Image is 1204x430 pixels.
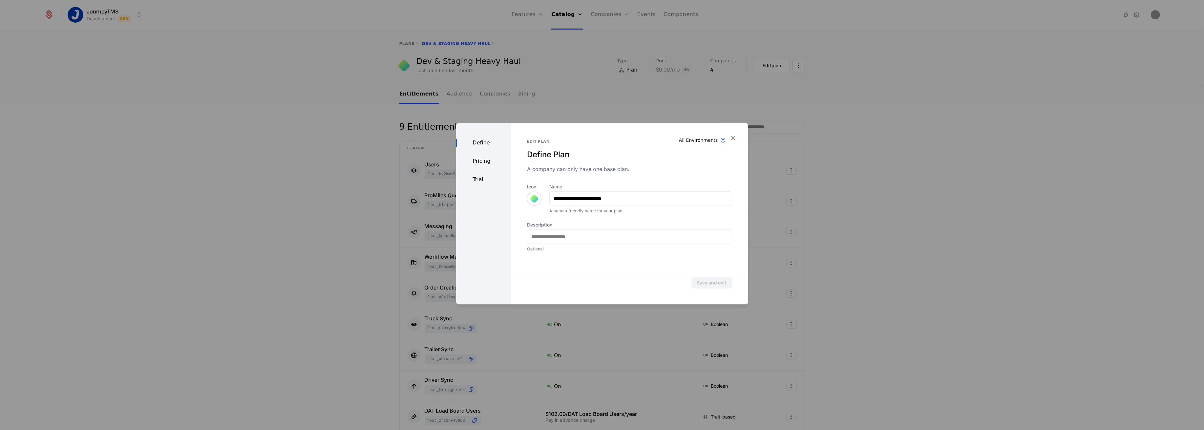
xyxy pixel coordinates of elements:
[527,222,732,228] label: Description
[456,157,512,165] div: Pricing
[549,183,732,190] label: Name
[549,208,732,214] div: A human-friendly name for your plan.
[527,247,732,252] div: Optional
[527,139,732,144] div: Edit plan
[527,183,541,190] label: Icon
[527,165,732,173] div: A company can only have one base plan.
[527,149,732,160] div: Define Plan
[679,137,718,143] div: All Environments
[691,277,732,289] button: Save and exit
[456,176,512,183] div: Trial
[456,139,512,147] div: Define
